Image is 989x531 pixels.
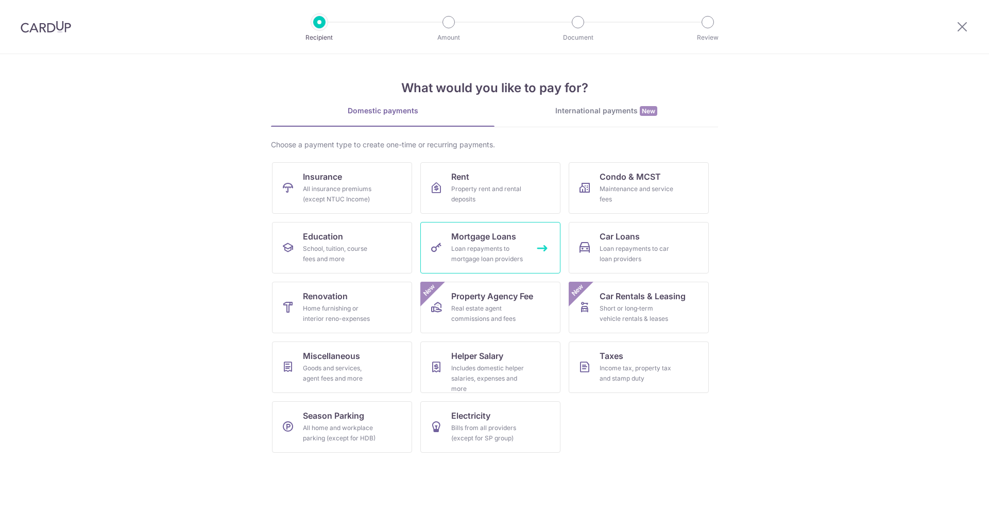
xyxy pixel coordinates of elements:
[303,409,364,422] span: Season Parking
[303,423,377,443] div: All home and workplace parking (except for HDB)
[271,140,718,150] div: Choose a payment type to create one-time or recurring payments.
[303,303,377,324] div: Home furnishing or interior reno-expenses
[494,106,718,116] div: International payments
[569,282,709,333] a: Car Rentals & LeasingShort or long‑term vehicle rentals & leasesNew
[640,106,657,116] span: New
[281,32,357,43] p: Recipient
[451,409,490,422] span: Electricity
[451,290,533,302] span: Property Agency Fee
[420,222,560,273] a: Mortgage LoansLoan repayments to mortgage loan providers
[540,32,616,43] p: Document
[451,423,525,443] div: Bills from all providers (except for SP group)
[272,341,412,393] a: MiscellaneousGoods and services, agent fees and more
[272,401,412,453] a: Season ParkingAll home and workplace parking (except for HDB)
[271,79,718,97] h4: What would you like to pay for?
[600,303,674,324] div: Short or long‑term vehicle rentals & leases
[91,7,112,16] span: Help
[569,282,586,299] span: New
[451,363,525,394] div: Includes domestic helper salaries, expenses and more
[303,230,343,243] span: Education
[420,401,560,453] a: ElectricityBills from all providers (except for SP group)
[271,106,494,116] div: Domestic payments
[451,184,525,204] div: Property rent and rental deposits
[569,162,709,214] a: Condo & MCSTMaintenance and service fees
[600,350,623,362] span: Taxes
[21,21,71,33] img: CardUp
[421,282,438,299] span: New
[451,350,503,362] span: Helper Salary
[272,162,412,214] a: InsuranceAll insurance premiums (except NTUC Income)
[303,184,377,204] div: All insurance premiums (except NTUC Income)
[451,170,469,183] span: Rent
[600,184,674,204] div: Maintenance and service fees
[272,222,412,273] a: EducationSchool, tuition, course fees and more
[420,341,560,393] a: Helper SalaryIncludes domestic helper salaries, expenses and more
[303,363,377,384] div: Goods and services, agent fees and more
[600,290,686,302] span: Car Rentals & Leasing
[600,230,640,243] span: Car Loans
[451,303,525,324] div: Real estate agent commissions and fees
[303,244,377,264] div: School, tuition, course fees and more
[303,290,348,302] span: Renovation
[569,222,709,273] a: Car LoansLoan repayments to car loan providers
[569,341,709,393] a: TaxesIncome tax, property tax and stamp duty
[451,230,516,243] span: Mortgage Loans
[411,32,487,43] p: Amount
[600,363,674,384] div: Income tax, property tax and stamp duty
[420,282,560,333] a: Property Agency FeeReal estate agent commissions and feesNew
[303,170,342,183] span: Insurance
[451,244,525,264] div: Loan repayments to mortgage loan providers
[600,170,661,183] span: Condo & MCST
[600,244,674,264] div: Loan repayments to car loan providers
[420,162,560,214] a: RentProperty rent and rental deposits
[670,32,746,43] p: Review
[272,282,412,333] a: RenovationHome furnishing or interior reno-expenses
[303,350,360,362] span: Miscellaneous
